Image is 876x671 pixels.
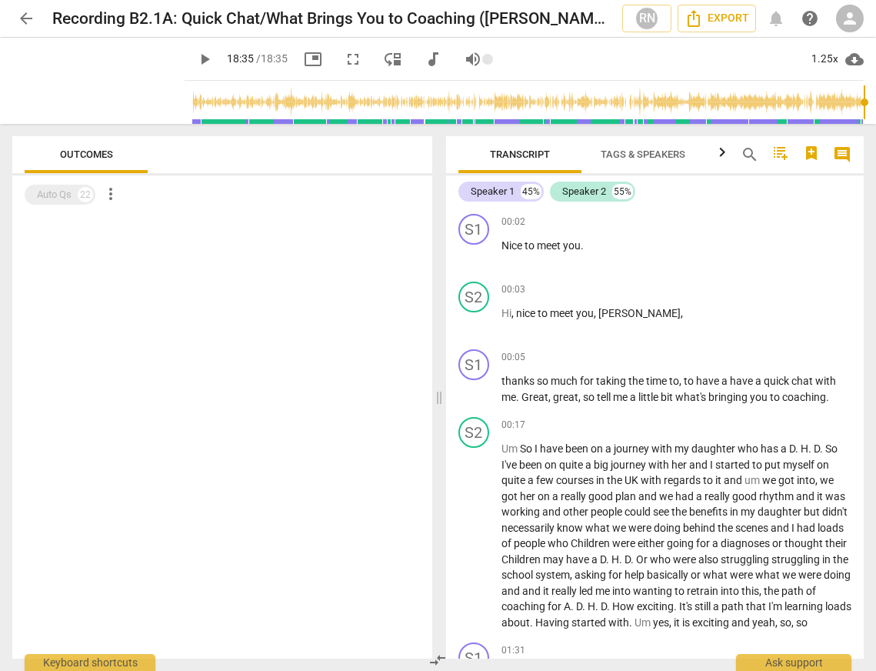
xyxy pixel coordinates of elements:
[490,149,550,160] span: Transcript
[612,184,633,199] div: 55%
[501,585,522,597] span: and
[625,506,653,518] span: could
[424,50,442,68] span: audiotrack
[588,600,595,613] span: H
[691,442,738,455] span: daughter
[548,600,564,613] span: for
[595,600,601,613] span: .
[344,50,362,68] span: fullscreen
[797,474,815,486] span: into
[588,490,615,502] span: good
[741,585,759,597] span: this
[559,459,585,471] span: quite
[522,585,543,597] span: and
[817,490,825,502] span: it
[796,5,824,32] a: Help
[674,600,679,613] span: .
[808,442,814,455] span: .
[721,585,741,597] span: into
[820,474,834,486] span: we
[738,142,762,167] button: Search
[612,537,638,549] span: were
[565,442,591,455] span: been
[703,474,715,486] span: to
[629,616,635,629] span: .
[691,569,703,581] span: or
[651,442,674,455] span: with
[647,569,691,581] span: basically
[501,375,537,387] span: thanks
[520,490,538,502] span: her
[696,490,704,502] span: a
[664,474,703,486] span: regards
[782,391,826,403] span: coaching
[669,616,674,629] span: ,
[692,616,731,629] span: exciting
[784,600,825,613] span: learning
[582,600,588,613] span: .
[628,522,654,534] span: were
[771,522,791,534] span: and
[679,375,684,387] span: ,
[564,600,571,613] span: A
[799,142,824,167] button: Add Bookmark
[501,459,519,471] span: I've
[682,616,692,629] span: is
[78,187,93,202] div: 22
[789,442,795,455] span: D
[501,351,525,364] span: 00:05
[537,239,563,252] span: meet
[638,490,659,502] span: and
[752,616,775,629] span: yeah
[791,375,815,387] span: chat
[781,442,789,455] span: a
[817,459,829,471] span: on
[741,506,758,518] span: my
[630,391,638,403] span: a
[543,585,551,597] span: it
[516,307,538,319] span: nice
[762,474,778,486] span: we
[721,375,730,387] span: a
[689,506,730,518] span: benefits
[597,391,613,403] span: tell
[752,459,764,471] span: to
[535,616,571,629] span: Having
[783,459,817,471] span: myself
[458,349,489,380] div: Change speaker
[553,391,578,403] span: great
[501,506,542,518] span: working
[596,474,607,486] span: in
[633,585,674,597] span: wanting
[607,474,625,486] span: the
[525,239,537,252] span: to
[600,553,606,566] span: D
[598,307,681,319] span: [PERSON_NAME]
[606,553,611,566] span: .
[562,184,606,199] div: Speaker 2
[746,600,768,613] span: that
[538,490,552,502] span: on
[530,616,535,629] span: .
[712,537,721,549] span: a
[501,239,525,252] span: Nice
[671,506,689,518] span: the
[718,522,735,534] span: the
[759,490,796,502] span: rhythm
[613,391,630,403] span: me
[804,506,822,518] span: but
[781,585,806,597] span: path
[52,9,610,28] h2: Recording B2.1A: Quick Chat/What Brings You to Coaching ([PERSON_NAME], 18:35)
[612,522,628,534] span: we
[521,184,541,199] div: 45%
[501,283,525,296] span: 00:03
[384,50,402,68] span: move_down
[501,419,525,432] span: 00:17
[501,553,543,566] span: Children
[708,391,750,403] span: bringing
[571,537,612,549] span: Children
[694,600,713,613] span: still
[833,145,851,164] span: comment
[607,600,612,613] span: .
[818,522,844,534] span: loads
